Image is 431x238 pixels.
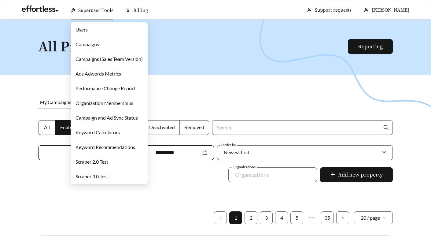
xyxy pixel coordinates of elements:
[149,124,175,130] span: Deactivated
[338,171,383,179] span: Add new property
[76,129,120,135] a: Keyword Calculators
[321,211,334,224] li: 35
[76,159,108,165] a: Scraper 2.0 Test
[348,39,393,54] button: Reporting
[219,216,222,220] span: left
[76,115,138,121] a: Campaign and Ad Sync Status
[76,71,121,76] a: Ads Adwords Metrics
[44,124,50,130] span: All
[315,7,352,13] a: Support requests
[330,172,336,178] span: plus
[76,27,88,32] a: Users
[336,211,349,224] li: Next Page
[291,212,303,224] a: 5
[260,211,273,224] li: 3
[214,211,227,224] button: left
[76,56,143,62] a: Campaigns (Sales Team Version)
[320,167,393,182] button: plusAdd new property
[76,144,135,150] a: Keyword Recommendations
[229,211,242,224] li: 1
[260,212,272,224] a: 3
[184,124,204,130] span: Removed
[290,211,303,224] li: 5
[275,211,288,224] li: 4
[245,212,257,224] a: 2
[133,7,148,13] span: Billing
[354,211,393,224] div: Page Size
[336,211,349,224] button: right
[78,7,113,13] span: Superuser Tools
[76,41,99,47] a: Campaigns
[76,85,135,91] a: Performance Change Report
[306,211,319,224] span: •••
[321,212,333,224] a: 35
[76,173,108,179] a: Scraper 3.0 Test
[60,124,77,130] span: Enabled
[230,212,242,224] a: 1
[275,212,288,224] a: 4
[358,43,383,50] a: Reporting
[40,99,71,105] span: My Campaigns
[372,7,409,13] span: [PERSON_NAME]
[383,125,389,130] span: search
[361,212,386,224] span: 20 / page
[214,211,227,224] li: Previous Page
[306,211,319,224] li: Next 5 Pages
[38,39,348,55] h1: All Properties
[76,100,133,106] a: Organization Memberships
[245,211,257,224] li: 2
[224,149,249,155] span: Newest first
[341,216,344,220] span: right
